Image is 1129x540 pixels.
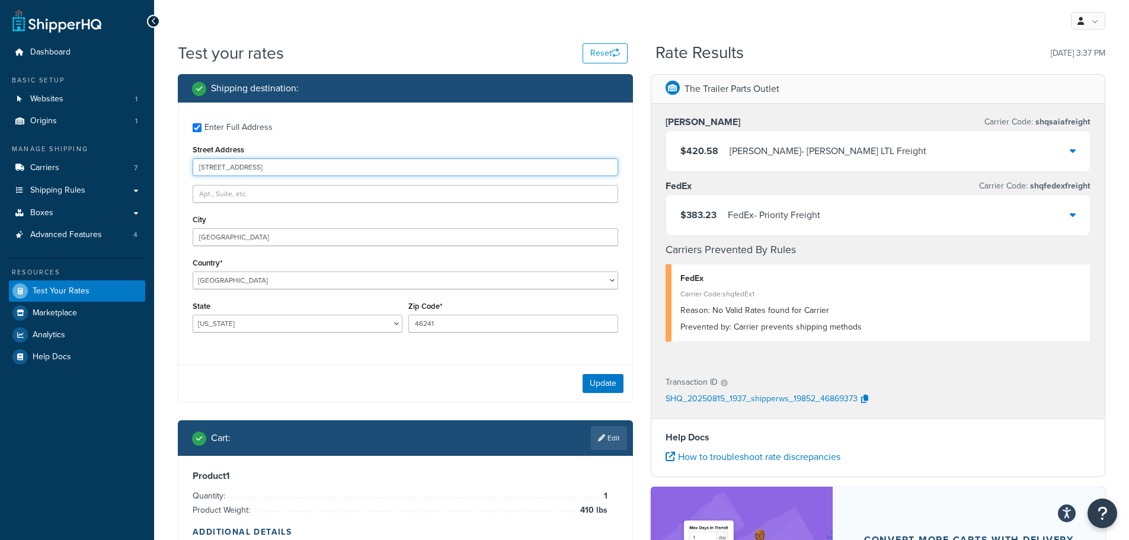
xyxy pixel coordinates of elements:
[680,144,718,158] span: $420.58
[680,319,1082,335] div: Carrier prevents shipping methods
[211,83,299,94] h2: Shipping destination :
[9,157,145,179] a: Carriers7
[666,116,740,128] h3: [PERSON_NAME]
[193,526,618,538] h4: Additional Details
[9,157,145,179] li: Carriers
[30,230,102,240] span: Advanced Features
[9,267,145,277] div: Resources
[9,302,145,324] a: Marketplace
[601,489,607,503] span: 1
[30,47,71,57] span: Dashboard
[193,145,244,154] label: Street Address
[30,94,63,104] span: Websites
[666,391,858,408] p: SHQ_20250815_1937_shipperws_19852_46869373
[979,178,1090,194] p: Carrier Code:
[1051,45,1105,62] p: [DATE] 3:37 PM
[193,504,253,516] span: Product Weight:
[591,426,627,450] a: Edit
[9,110,145,132] a: Origins1
[33,330,65,340] span: Analytics
[685,81,779,97] p: The Trailer Parts Outlet
[193,215,206,224] label: City
[178,41,284,65] h1: Test your rates
[666,242,1091,258] h4: Carriers Prevented By Rules
[193,185,618,203] input: Apt., Suite, etc.
[666,180,692,192] h3: FedEx
[680,270,1082,287] div: FedEx
[193,302,210,311] label: State
[9,144,145,154] div: Manage Shipping
[134,163,137,173] span: 7
[9,280,145,302] a: Test Your Rates
[9,224,145,246] li: Advanced Features
[1088,499,1117,528] button: Open Resource Center
[1033,116,1090,128] span: shqsaiafreight
[30,208,53,218] span: Boxes
[655,44,744,62] h2: Rate Results
[135,116,137,126] span: 1
[193,123,202,132] input: Enter Full Address
[9,75,145,85] div: Basic Setup
[9,224,145,246] a: Advanced Features4
[9,88,145,110] li: Websites
[666,374,718,391] p: Transaction ID
[984,114,1090,130] p: Carrier Code:
[583,43,628,63] button: Reset
[583,374,623,393] button: Update
[33,286,89,296] span: Test Your Rates
[30,186,85,196] span: Shipping Rules
[680,304,710,317] span: Reason:
[9,88,145,110] a: Websites1
[666,430,1091,445] h4: Help Docs
[9,180,145,202] a: Shipping Rules
[9,110,145,132] li: Origins
[211,433,231,443] h2: Cart :
[30,116,57,126] span: Origins
[30,163,59,173] span: Carriers
[408,302,442,311] label: Zip Code*
[193,258,222,267] label: Country*
[9,346,145,368] a: Help Docs
[730,143,926,159] div: [PERSON_NAME] - [PERSON_NAME] LTL Freight
[680,321,731,333] span: Prevented by:
[9,324,145,346] a: Analytics
[728,207,820,223] div: FedEx - Priority Freight
[680,286,1082,302] div: Carrier Code: shqfedEx1
[193,470,618,482] h3: Product 1
[9,41,145,63] a: Dashboard
[33,352,71,362] span: Help Docs
[193,490,228,502] span: Quantity:
[33,308,77,318] span: Marketplace
[133,230,137,240] span: 4
[9,202,145,224] a: Boxes
[577,503,607,517] span: 410 lbs
[135,94,137,104] span: 1
[204,119,273,136] div: Enter Full Address
[666,450,840,464] a: How to troubleshoot rate discrepancies
[680,208,717,222] span: $383.23
[680,302,1082,319] div: No Valid Rates found for Carrier
[1028,180,1090,192] span: shqfedexfreight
